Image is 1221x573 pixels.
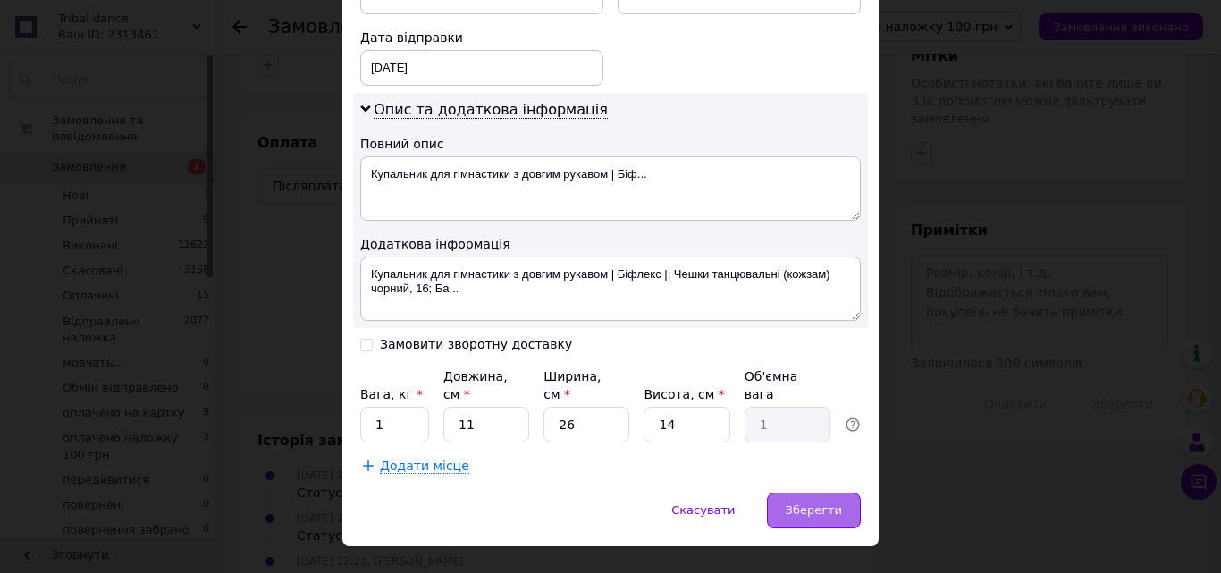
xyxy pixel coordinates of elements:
[360,156,861,221] textarea: Купальник для гімнастики з довгим рукавом | Біф...
[745,367,830,403] div: Об'ємна вага
[360,235,861,253] div: Додаткова інформація
[786,503,842,517] span: Зберегти
[360,387,423,401] label: Вага, кг
[443,369,508,401] label: Довжина, см
[543,369,601,401] label: Ширина, см
[374,101,608,119] span: Опис та додаткова інформація
[360,29,603,46] div: Дата відправки
[360,257,861,321] textarea: Купальник для гімнастики з довгим рукавом | Біфлекс |; Чешки танцювальні (кожзам) чорний, 16; Ба...
[380,459,469,474] span: Додати місце
[644,387,724,401] label: Висота, см
[360,135,861,153] div: Повний опис
[671,503,735,517] span: Скасувати
[380,337,572,352] div: Замовити зворотну доставку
